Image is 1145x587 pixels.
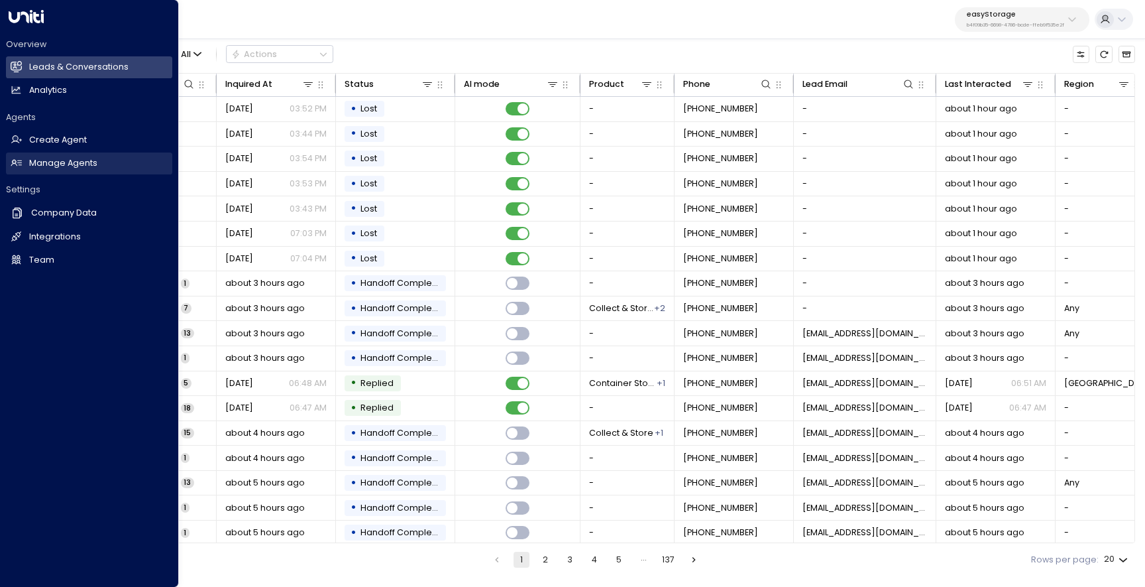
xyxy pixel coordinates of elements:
[683,302,758,314] span: +447860138249
[225,253,253,265] span: Aug 12, 2025
[360,253,377,264] span: Lost
[945,527,1024,539] span: about 5 hours ago
[225,302,305,314] span: about 3 hours ago
[683,402,758,414] span: +447375867818
[945,452,1024,464] span: about 4 hours ago
[945,427,1024,439] span: about 4 hours ago
[683,502,758,514] span: +447466364688
[794,122,936,147] td: -
[1031,554,1099,566] label: Rows per page:
[945,228,1017,239] span: about 1 hour ago
[1073,46,1089,62] button: Customize
[802,502,928,514] span: 5756max@gmail.com
[360,277,447,289] span: Handoff Completed
[6,80,172,101] a: Analytics
[290,153,327,164] p: 03:54 PM
[683,477,758,489] span: +447466364688
[225,352,305,364] span: about 3 hours ago
[225,377,253,389] span: Aug 07, 2025
[225,427,305,439] span: about 4 hours ago
[586,552,602,568] button: Go to page 4
[945,328,1024,340] span: about 3 hours ago
[226,45,333,63] div: Button group with a nested menu
[580,147,675,171] td: -
[345,77,435,92] div: Status
[29,134,87,147] h2: Create Agent
[181,478,194,488] span: 13
[580,471,675,495] td: -
[945,352,1024,364] span: about 3 hours ago
[360,452,447,464] span: Handoff Completed
[6,56,172,78] a: Leads & Conversations
[29,157,97,170] h2: Manage Agents
[351,348,356,369] div: •
[794,247,936,271] td: -
[683,527,758,539] span: +447466364688
[580,271,675,296] td: -
[225,77,272,92] div: Inquired At
[580,222,675,246] td: -
[580,172,675,196] td: -
[290,103,327,115] p: 03:52 PM
[683,277,758,289] span: +447860138249
[29,254,54,267] h2: Team
[683,452,758,464] span: +447718116413
[580,396,675,421] td: -
[225,178,253,190] span: Aug 24, 2025
[580,495,675,520] td: -
[290,402,327,414] p: 06:47 AM
[945,203,1017,215] span: about 1 hour ago
[802,377,928,389] span: melitabuckmore@gmail.com
[657,377,665,389] div: Container Storage-
[967,23,1064,28] p: b4f09b35-6698-4786-bcde-ffeb9f535e2f
[290,128,327,140] p: 03:44 PM
[181,403,194,413] span: 18
[589,77,624,92] div: Product
[589,302,653,314] span: Collect & Store
[351,298,356,319] div: •
[686,552,702,568] button: Go to next page
[6,111,172,123] h2: Agents
[351,149,356,169] div: •
[802,452,928,464] span: tisisandra@gmail.com
[611,552,627,568] button: Go to page 5
[683,203,758,215] span: +447590677008
[29,84,67,97] h2: Analytics
[683,77,710,92] div: Phone
[1064,77,1094,92] div: Region
[1064,477,1079,489] span: Any
[794,222,936,246] td: -
[589,77,654,92] div: Product
[6,249,172,271] a: Team
[351,323,356,344] div: •
[360,377,394,389] span: Replied
[181,503,190,513] span: 1
[290,178,327,190] p: 03:53 PM
[794,97,936,121] td: -
[683,328,758,340] span: +447375867818
[1104,551,1130,568] div: 20
[802,402,928,414] span: melitabuckmore@gmail.com
[181,50,191,59] span: All
[945,77,1011,92] div: Last Interacted
[351,473,356,493] div: •
[351,398,356,419] div: •
[360,128,377,139] span: Lost
[31,207,97,220] h2: Company Data
[225,502,305,514] span: about 5 hours ago
[794,271,936,296] td: -
[1064,377,1143,389] span: London
[580,97,675,121] td: -
[225,402,253,414] span: Aug 07, 2025
[1095,46,1112,62] span: Refresh
[580,196,675,221] td: -
[945,502,1024,514] span: about 5 hours ago
[683,77,773,92] div: Phone
[225,452,305,464] span: about 4 hours ago
[945,402,973,414] span: Aug 07, 2025
[225,103,253,115] span: Aug 24, 2025
[802,328,928,340] span: melitabuckmore@gmail.com
[683,377,758,389] span: +447375867818
[181,353,190,363] span: 1
[360,178,377,189] span: Lost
